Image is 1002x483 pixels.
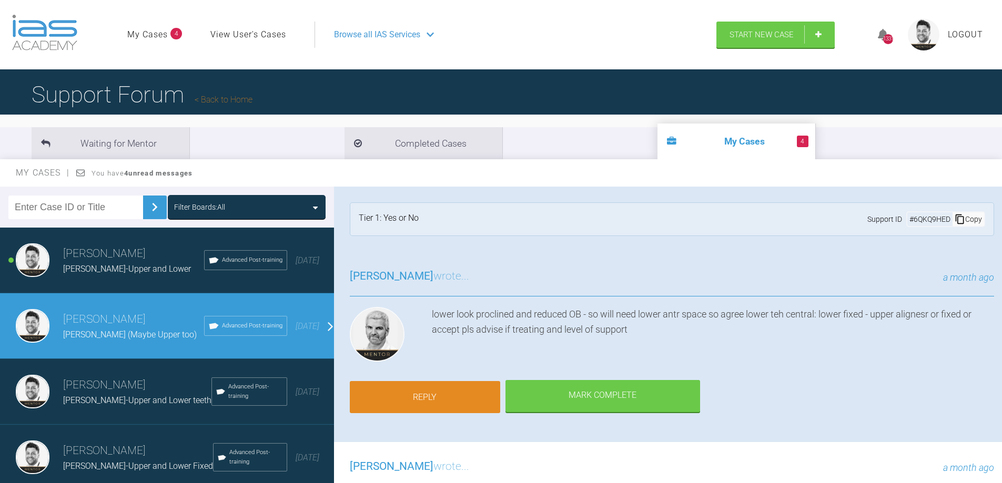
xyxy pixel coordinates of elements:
[296,387,319,397] span: [DATE]
[124,169,193,177] strong: 4 unread messages
[334,28,420,42] span: Browse all IAS Services
[907,213,953,225] div: # 6QKQ9HED
[63,442,213,460] h3: [PERSON_NAME]
[16,243,49,277] img: Guy Wells
[63,395,211,405] span: [PERSON_NAME]-Upper and Lower teeth
[350,270,433,282] span: [PERSON_NAME]
[222,321,282,331] span: Advanced Post-training
[92,169,193,177] span: You have
[16,440,49,474] img: Guy Wells
[8,196,143,219] input: Enter Case ID or Title
[229,448,282,467] span: Advanced Post-training
[432,307,994,366] div: lower look proclined and reduced OB - so will need lower antr space so agree lower teh central: l...
[296,321,319,331] span: [DATE]
[883,34,893,44] div: 1331
[195,95,252,105] a: Back to Home
[16,309,49,343] img: Guy Wells
[174,201,225,213] div: Filter Boards: All
[716,22,835,48] a: Start New Case
[127,28,168,42] a: My Cases
[908,19,939,50] img: profile.png
[32,127,189,159] li: Waiting for Mentor
[63,245,204,263] h3: [PERSON_NAME]
[146,199,163,215] img: chevronRight.28bd32b0.svg
[797,136,808,147] span: 4
[12,15,77,50] img: logo-light.3e3ef733.png
[657,124,815,159] li: My Cases
[350,458,469,476] h3: wrote...
[16,375,49,408] img: Guy Wells
[16,168,70,178] span: My Cases
[505,380,700,413] div: Mark Complete
[350,307,404,362] img: Ross Hobson
[63,330,197,340] span: [PERSON_NAME] (Maybe Upper too)
[867,213,902,225] span: Support ID
[943,462,994,473] span: a month ago
[730,30,794,39] span: Start New Case
[228,382,282,401] span: Advanced Post-training
[953,212,984,226] div: Copy
[350,460,433,472] span: [PERSON_NAME]
[63,376,211,394] h3: [PERSON_NAME]
[350,381,500,414] a: Reply
[170,28,182,39] span: 4
[345,127,502,159] li: Completed Cases
[350,268,469,285] h3: wrote...
[296,255,319,265] span: [DATE]
[943,272,994,283] span: a month ago
[210,28,286,42] a: View User's Cases
[63,264,191,274] span: [PERSON_NAME]-Upper and Lower
[63,461,213,471] span: [PERSON_NAME]-Upper and Lower Fixed
[63,311,204,328] h3: [PERSON_NAME]
[32,76,252,113] h1: Support Forum
[948,28,983,42] a: Logout
[359,211,419,227] div: Tier 1: Yes or No
[222,255,282,265] span: Advanced Post-training
[296,453,319,463] span: [DATE]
